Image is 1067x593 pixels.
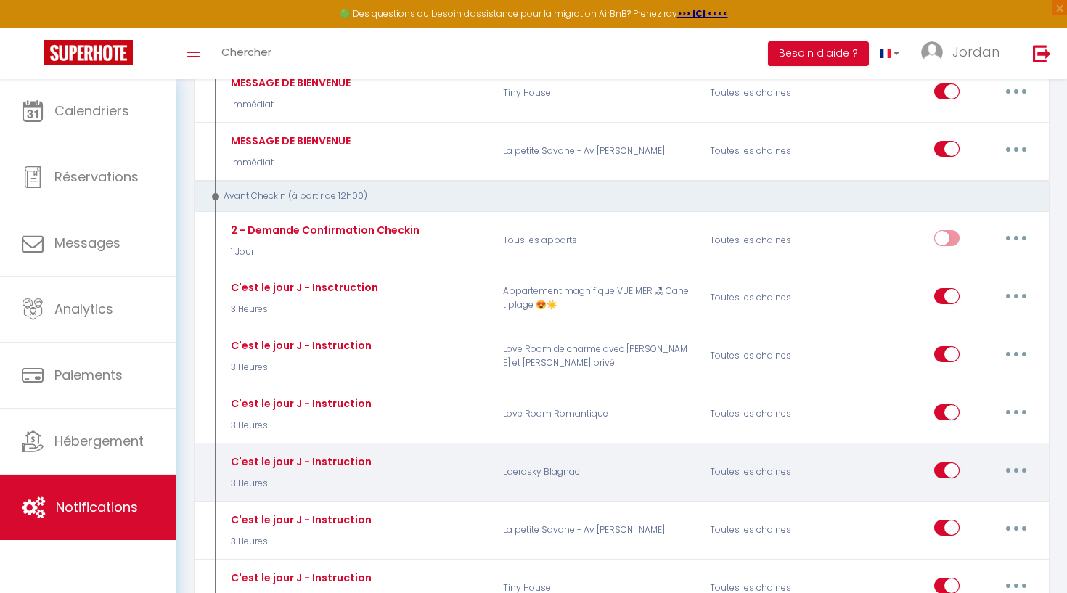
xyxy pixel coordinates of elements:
div: Toutes les chaines [700,451,838,494]
a: >>> ICI <<<< [677,7,728,20]
p: 3 Heures [227,361,372,375]
div: Toutes les chaines [700,335,838,377]
img: logout [1033,44,1051,62]
img: ... [921,41,943,63]
p: Immédiat [227,98,351,112]
p: Love Room Romantique [494,393,700,435]
p: 1 Jour [227,245,420,259]
span: Chercher [221,44,271,60]
div: MESSAGE DE BIENVENUE [227,133,351,149]
span: Analytics [54,300,113,318]
p: La petite Savane - Av [PERSON_NAME] [494,130,700,172]
p: Appartement magnifique VUE MER 🏖 Canet plage 😍☀️ [494,277,700,319]
div: C'est le jour J - Insctruction [227,279,378,295]
div: C'est le jour J - Instruction [227,454,372,470]
p: Love Room de charme avec [PERSON_NAME] et [PERSON_NAME] privé [494,335,700,377]
p: Tous les apparts [494,219,700,261]
p: 3 Heures [227,419,372,433]
button: Besoin d'aide ? [768,41,869,66]
p: Tiny House [494,73,700,115]
span: Jordan [952,43,999,61]
div: Avant Checkin (à partir de 12h00) [208,189,1020,203]
div: C'est le jour J - Instruction [227,512,372,528]
p: 3 Heures [227,303,378,316]
p: 3 Heures [227,535,372,549]
div: Toutes les chaines [700,509,838,551]
a: Chercher [210,28,282,79]
p: La petite Savane - Av [PERSON_NAME] [494,509,700,551]
p: 3 Heures [227,477,372,491]
div: Toutes les chaines [700,393,838,435]
div: Toutes les chaines [700,130,838,172]
span: Messages [54,234,120,252]
span: Hébergement [54,432,144,450]
p: Immédiat [227,156,351,170]
span: Paiements [54,366,123,384]
div: MESSAGE DE BIENVENUE [227,75,351,91]
span: Notifications [56,498,138,516]
img: Super Booking [44,40,133,65]
div: C'est le jour J - Instruction [227,338,372,353]
div: Toutes les chaines [700,277,838,319]
div: 2 - Demande Confirmation Checkin [227,222,420,238]
p: L'aerosky Blagnac [494,451,700,494]
div: C'est le jour J - Instruction [227,570,372,586]
a: ... Jordan [910,28,1018,79]
div: Toutes les chaines [700,219,838,261]
span: Réservations [54,168,139,186]
div: C'est le jour J - Instruction [227,396,372,412]
span: Calendriers [54,102,129,120]
div: Toutes les chaines [700,73,838,115]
